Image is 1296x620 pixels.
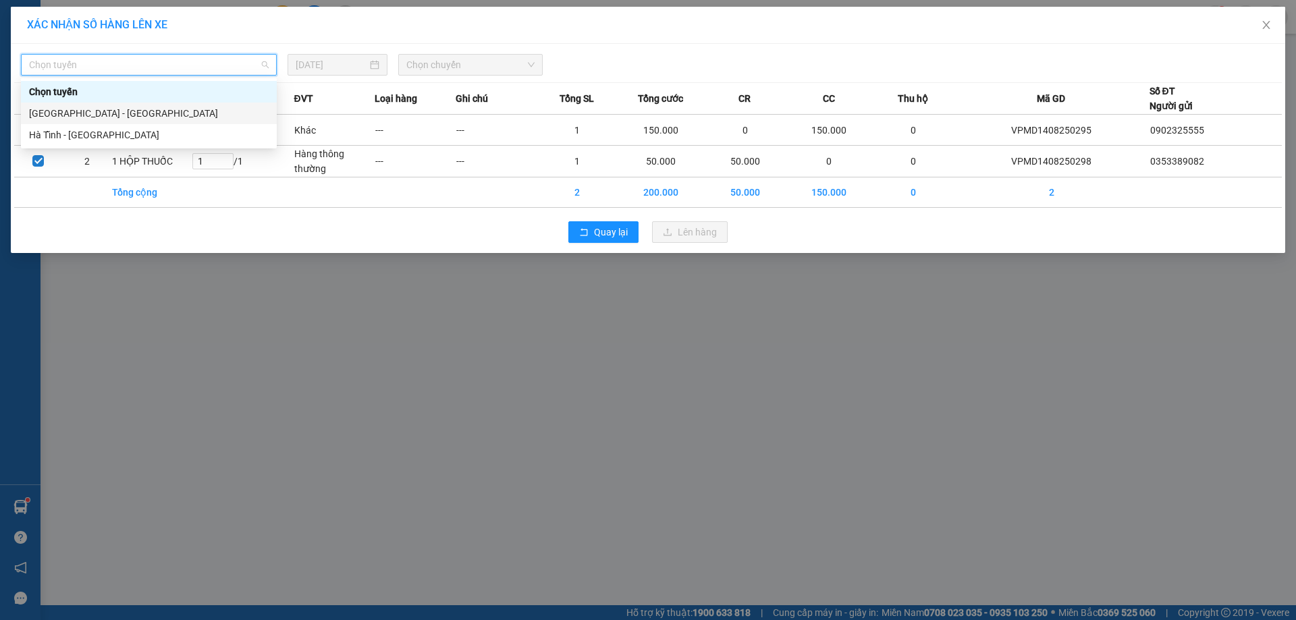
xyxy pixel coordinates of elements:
[111,146,192,177] td: 1 HỘP THUỐC
[705,177,786,208] td: 50.000
[873,146,954,177] td: 0
[954,115,1150,146] td: VPMD1408250295
[823,91,835,106] span: CC
[617,115,704,146] td: 150.000
[705,115,786,146] td: 0
[1247,7,1285,45] button: Close
[126,33,564,50] li: Cổ Đạm, xã [GEOGRAPHIC_DATA], [GEOGRAPHIC_DATA]
[786,115,873,146] td: 150.000
[537,177,618,208] td: 2
[375,146,456,177] td: ---
[21,103,277,124] div: Hà Nội - Hà Tĩnh
[17,98,201,143] b: GỬI : VP [GEOGRAPHIC_DATA]
[1261,20,1272,30] span: close
[21,81,277,103] div: Chọn tuyến
[29,55,269,75] span: Chọn tuyến
[294,146,375,177] td: Hàng thông thường
[873,177,954,208] td: 0
[294,115,375,146] td: Khác
[17,17,84,84] img: logo.jpg
[1150,156,1204,167] span: 0353389082
[456,115,537,146] td: ---
[537,115,618,146] td: 1
[617,177,704,208] td: 200.000
[27,18,167,31] span: XÁC NHẬN SỐ HÀNG LÊN XE
[638,91,683,106] span: Tổng cước
[617,146,704,177] td: 50.000
[29,128,269,142] div: Hà Tĩnh - [GEOGRAPHIC_DATA]
[21,124,277,146] div: Hà Tĩnh - Hà Nội
[560,91,594,106] span: Tổng SL
[294,91,313,106] span: ĐVT
[873,115,954,146] td: 0
[111,177,192,208] td: Tổng cộng
[63,146,111,177] td: 2
[375,115,456,146] td: ---
[579,227,589,238] span: rollback
[1150,84,1193,113] div: Số ĐT Người gửi
[786,177,873,208] td: 150.000
[456,146,537,177] td: ---
[375,91,417,106] span: Loại hàng
[705,146,786,177] td: 50.000
[594,225,628,239] span: Quay lại
[192,146,294,177] td: / 1
[786,146,873,177] td: 0
[738,91,751,106] span: CR
[898,91,928,106] span: Thu hộ
[568,221,639,243] button: rollbackQuay lại
[29,106,269,121] div: [GEOGRAPHIC_DATA] - [GEOGRAPHIC_DATA]
[954,146,1150,177] td: VPMD1408250298
[1037,91,1065,106] span: Mã GD
[29,84,269,99] div: Chọn tuyến
[1150,125,1204,136] span: 0902325555
[456,91,488,106] span: Ghi chú
[126,50,564,67] li: Hotline: 1900252555
[406,55,535,75] span: Chọn chuyến
[954,177,1150,208] td: 2
[296,57,367,72] input: 14/08/2025
[652,221,728,243] button: uploadLên hàng
[537,146,618,177] td: 1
